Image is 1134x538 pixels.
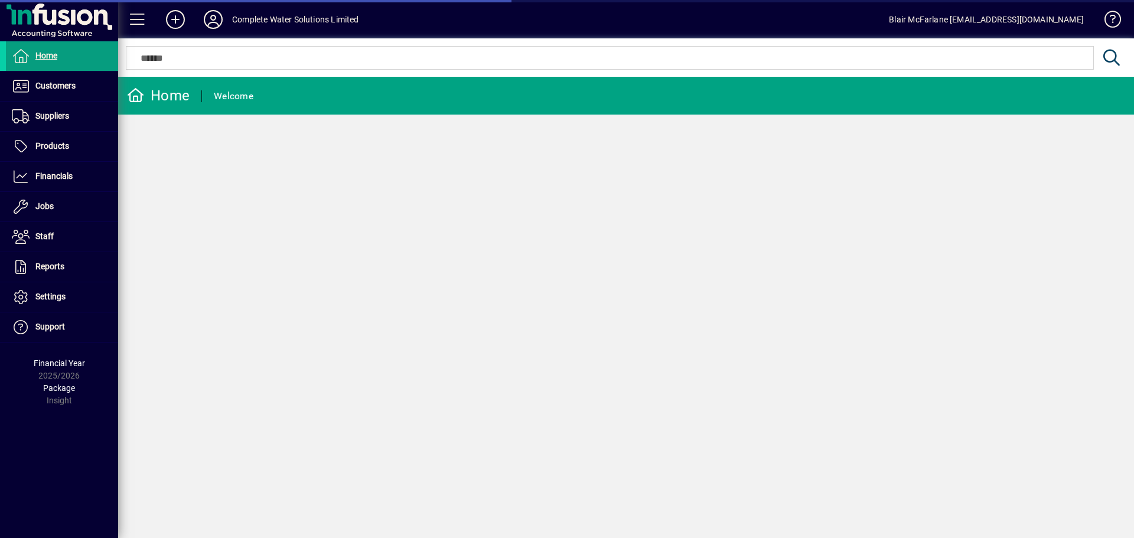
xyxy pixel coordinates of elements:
a: Customers [6,71,118,101]
span: Package [43,383,75,393]
button: Profile [194,9,232,30]
a: Staff [6,222,118,252]
a: Products [6,132,118,161]
a: Knowledge Base [1096,2,1119,41]
span: Products [35,141,69,151]
a: Jobs [6,192,118,221]
span: Financial Year [34,358,85,368]
span: Settings [35,292,66,301]
div: Blair McFarlane [EMAIL_ADDRESS][DOMAIN_NAME] [889,10,1084,29]
span: Home [35,51,57,60]
div: Welcome [214,87,253,106]
span: Staff [35,231,54,241]
div: Home [127,86,190,105]
span: Suppliers [35,111,69,120]
a: Support [6,312,118,342]
a: Reports [6,252,118,282]
button: Add [157,9,194,30]
span: Reports [35,262,64,271]
span: Support [35,322,65,331]
span: Customers [35,81,76,90]
a: Financials [6,162,118,191]
span: Jobs [35,201,54,211]
div: Complete Water Solutions Limited [232,10,359,29]
a: Suppliers [6,102,118,131]
a: Settings [6,282,118,312]
span: Financials [35,171,73,181]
